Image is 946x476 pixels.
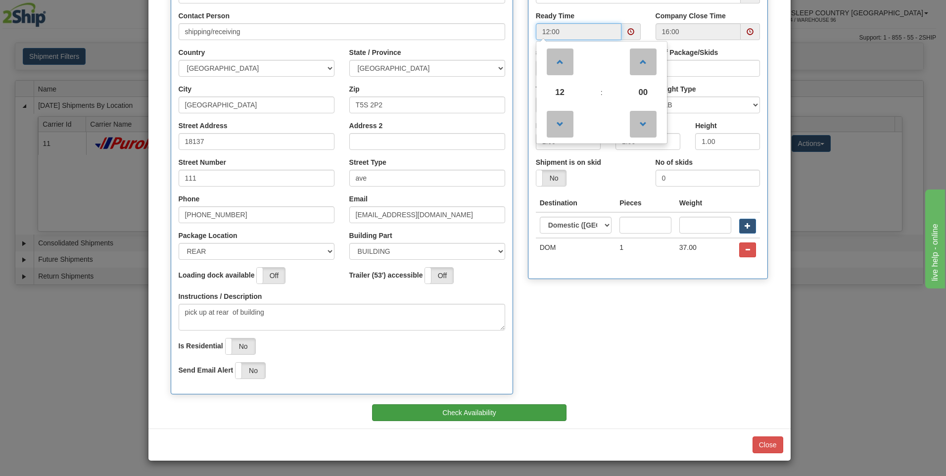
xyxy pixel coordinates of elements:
[536,11,574,21] label: Ready Time
[179,84,191,94] label: City
[628,106,658,142] a: Decrement Minute
[547,79,573,106] span: Pick Hour
[257,268,285,284] label: Off
[372,404,567,421] button: Check Availability
[536,157,601,167] label: Shipment is on skid
[179,291,262,301] label: Instructions / Description
[675,238,736,261] td: 37.00
[349,84,360,94] label: Zip
[349,270,423,280] label: Trailer (53') accessible
[179,157,226,167] label: Street Number
[536,170,566,186] label: No
[179,11,230,21] label: Contact Person
[923,188,945,288] iframe: chat widget
[179,365,234,375] label: Send Email Alert
[226,338,255,354] label: No
[656,84,696,94] label: Weight Type
[536,238,616,261] td: DOM
[695,121,717,131] label: Height
[179,270,255,280] label: Loading dock available
[349,194,368,204] label: Email
[349,48,401,57] label: State / Province
[581,79,621,106] td: :
[628,44,658,79] a: Increment Minute
[656,157,693,167] label: No of skids
[615,238,675,261] td: 1
[179,121,228,131] label: Street Address
[753,436,783,453] button: Close
[545,44,574,79] a: Increment Hour
[656,11,726,21] label: Company Close Time
[236,363,265,379] label: No
[179,48,205,57] label: Country
[545,106,574,142] a: Decrement Hour
[179,231,237,240] label: Package Location
[615,194,675,212] th: Pieces
[349,157,386,167] label: Street Type
[7,6,92,18] div: live help - online
[536,194,616,212] th: Destination
[349,231,392,240] label: Building Part
[425,268,453,284] label: Off
[179,194,200,204] label: Phone
[675,194,736,212] th: Weight
[630,79,657,106] span: Pick Minute
[349,121,383,131] label: Address 2
[656,48,718,57] label: # of Package/Skids
[179,341,223,351] label: Is Residential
